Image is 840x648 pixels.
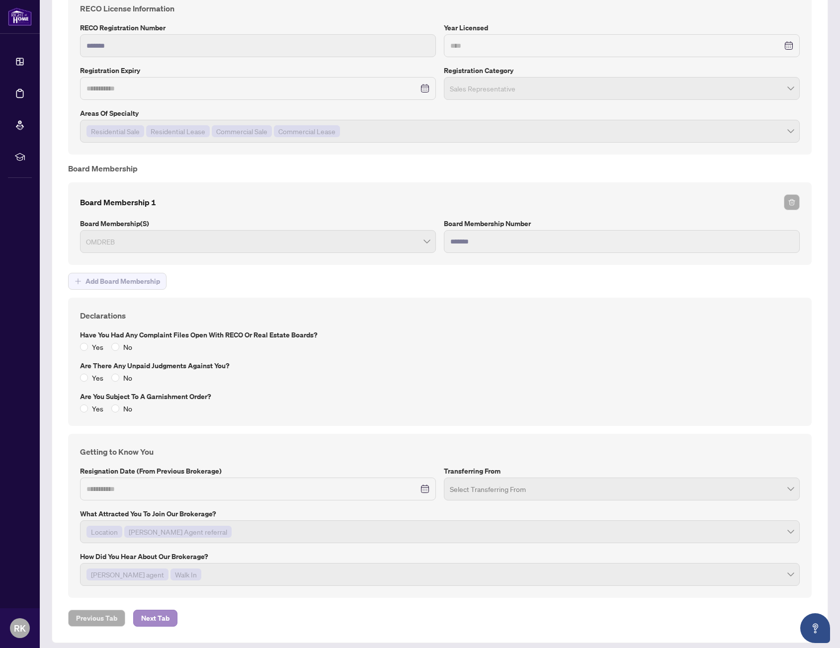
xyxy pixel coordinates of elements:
[80,2,800,14] h4: RECO License Information
[80,196,156,208] h4: Board Membership 1
[80,218,436,229] label: Board Membership(s)
[124,526,232,538] span: RAHR Agent referral
[119,341,136,352] span: No
[151,126,205,137] span: Residential Lease
[14,621,26,635] span: RK
[88,341,107,352] span: Yes
[216,126,267,137] span: Commercial Sale
[444,22,800,33] label: Year Licensed
[91,569,164,580] span: [PERSON_NAME] agent
[80,65,436,76] label: Registration Expiry
[80,446,800,458] h4: Getting to Know You
[129,526,227,537] span: [PERSON_NAME] Agent referral
[80,508,800,519] label: What attracted you to join our brokerage?
[86,526,122,538] span: Location
[212,125,272,137] span: Commercial Sale
[80,310,800,322] h4: Declarations
[450,79,794,98] span: Sales Representative
[119,372,136,383] span: No
[86,125,144,137] span: Residential Sale
[80,551,800,562] label: How did you hear about our brokerage?
[68,162,812,174] h4: Board Membership
[444,218,800,229] label: Board Membership Number
[86,568,168,580] span: RAHR agent
[119,403,136,414] span: No
[80,466,436,477] label: Resignation Date (from previous brokerage)
[80,22,436,33] label: RECO Registration Number
[444,65,800,76] label: Registration Category
[88,403,107,414] span: Yes
[80,108,800,119] label: Areas of Specialty
[86,232,430,251] span: OMDREB
[274,125,340,137] span: Commercial Lease
[146,125,210,137] span: Residential Lease
[8,7,32,26] img: logo
[133,610,177,627] button: Next Tab
[444,466,800,477] label: Transferring From
[800,613,830,643] button: Open asap
[80,329,800,340] label: Have you had any complaint files open with RECO or Real Estate Boards?
[175,569,197,580] span: Walk In
[68,610,125,627] button: Previous Tab
[141,610,169,626] span: Next Tab
[278,126,336,137] span: Commercial Lease
[170,568,201,580] span: Walk In
[91,126,140,137] span: Residential Sale
[80,391,800,402] label: Are you subject to a Garnishment Order?
[68,273,167,290] button: Add Board Membership
[88,372,107,383] span: Yes
[91,526,118,537] span: Location
[80,360,800,371] label: Are there any unpaid judgments against you?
